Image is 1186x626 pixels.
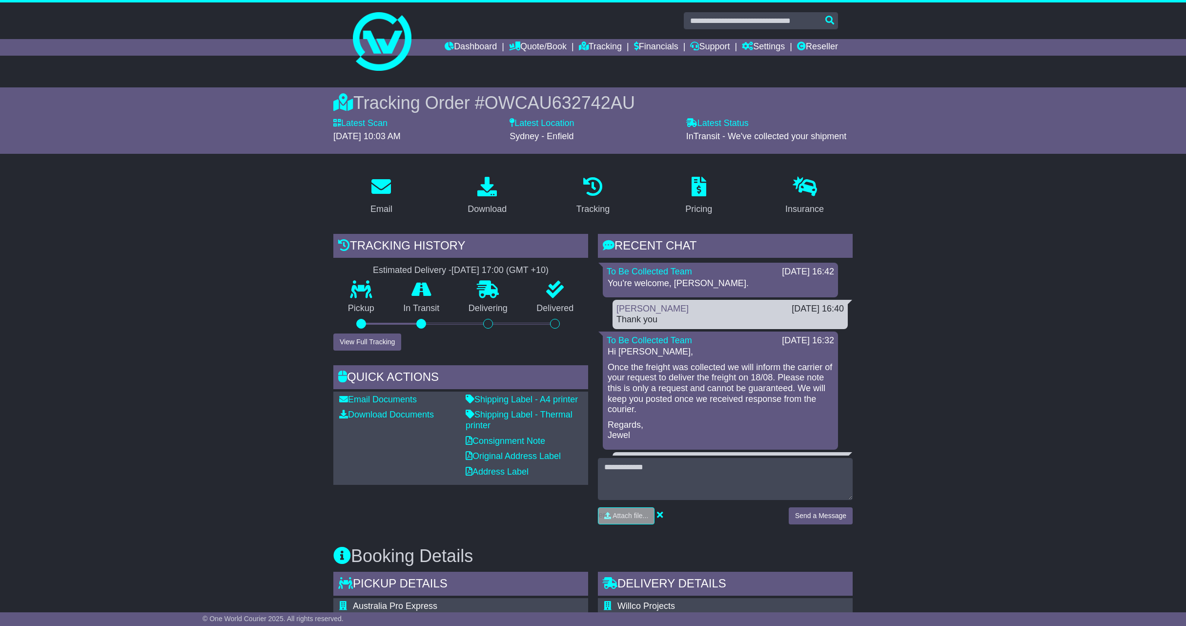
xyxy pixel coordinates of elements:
[616,304,689,313] a: [PERSON_NAME]
[686,118,749,129] label: Latest Status
[333,265,588,276] div: Estimated Delivery -
[451,265,549,276] div: [DATE] 17:00 (GMT +10)
[690,39,730,56] a: Support
[333,92,853,113] div: Tracking Order #
[364,173,399,219] a: Email
[445,39,497,56] a: Dashboard
[579,39,622,56] a: Tracking
[797,39,838,56] a: Reseller
[466,395,578,404] a: Shipping Label - A4 printer
[389,303,454,314] p: In Transit
[617,601,675,611] span: Willco Projects
[779,173,830,219] a: Insurance
[598,572,853,598] div: Delivery Details
[333,118,388,129] label: Latest Scan
[616,314,844,325] div: Thank you
[792,304,844,314] div: [DATE] 16:40
[608,278,833,289] p: You're welcome, [PERSON_NAME].
[608,420,833,441] p: Regards, Jewel
[785,203,824,216] div: Insurance
[782,335,834,346] div: [DATE] 16:32
[608,347,833,357] p: Hi [PERSON_NAME],
[370,203,392,216] div: Email
[333,365,588,392] div: Quick Actions
[607,335,692,345] a: To Be Collected Team
[333,303,389,314] p: Pickup
[333,234,588,260] div: Tracking history
[203,615,344,623] span: © One World Courier 2025. All rights reserved.
[598,234,853,260] div: RECENT CHAT
[679,173,718,219] a: Pricing
[454,303,522,314] p: Delivering
[466,436,545,446] a: Consignment Note
[510,131,573,141] span: Sydney - Enfield
[466,410,573,430] a: Shipping Label - Thermal printer
[485,93,635,113] span: OWCAU632742AU
[607,267,692,276] a: To Be Collected Team
[686,131,847,141] span: InTransit - We've collected your shipment
[333,546,853,566] h3: Booking Details
[522,303,589,314] p: Delivered
[509,39,567,56] a: Quote/Book
[466,467,529,477] a: Address Label
[461,173,513,219] a: Download
[468,203,507,216] div: Download
[634,39,678,56] a: Financials
[333,572,588,598] div: Pickup Details
[466,451,561,461] a: Original Address Label
[570,173,616,219] a: Tracking
[608,362,833,415] p: Once the freight was collected we will inform the carrier of your request to deliver the freight ...
[576,203,610,216] div: Tracking
[339,395,417,404] a: Email Documents
[339,410,434,419] a: Download Documents
[333,131,401,141] span: [DATE] 10:03 AM
[742,39,785,56] a: Settings
[782,267,834,277] div: [DATE] 16:42
[333,334,401,351] button: View Full Tracking
[685,203,712,216] div: Pricing
[789,507,853,524] button: Send a Message
[510,118,574,129] label: Latest Location
[353,601,437,611] span: Australia Pro Express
